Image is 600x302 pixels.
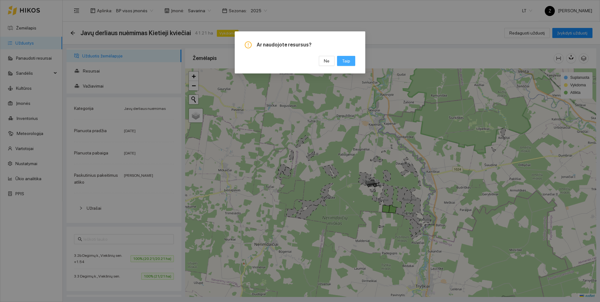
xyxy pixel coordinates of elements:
[337,56,355,66] button: Taip
[319,56,335,66] button: Ne
[324,57,329,64] span: Ne
[342,57,350,64] span: Taip
[257,41,355,48] span: Ar naudojote resursus?
[245,41,252,48] span: exclamation-circle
